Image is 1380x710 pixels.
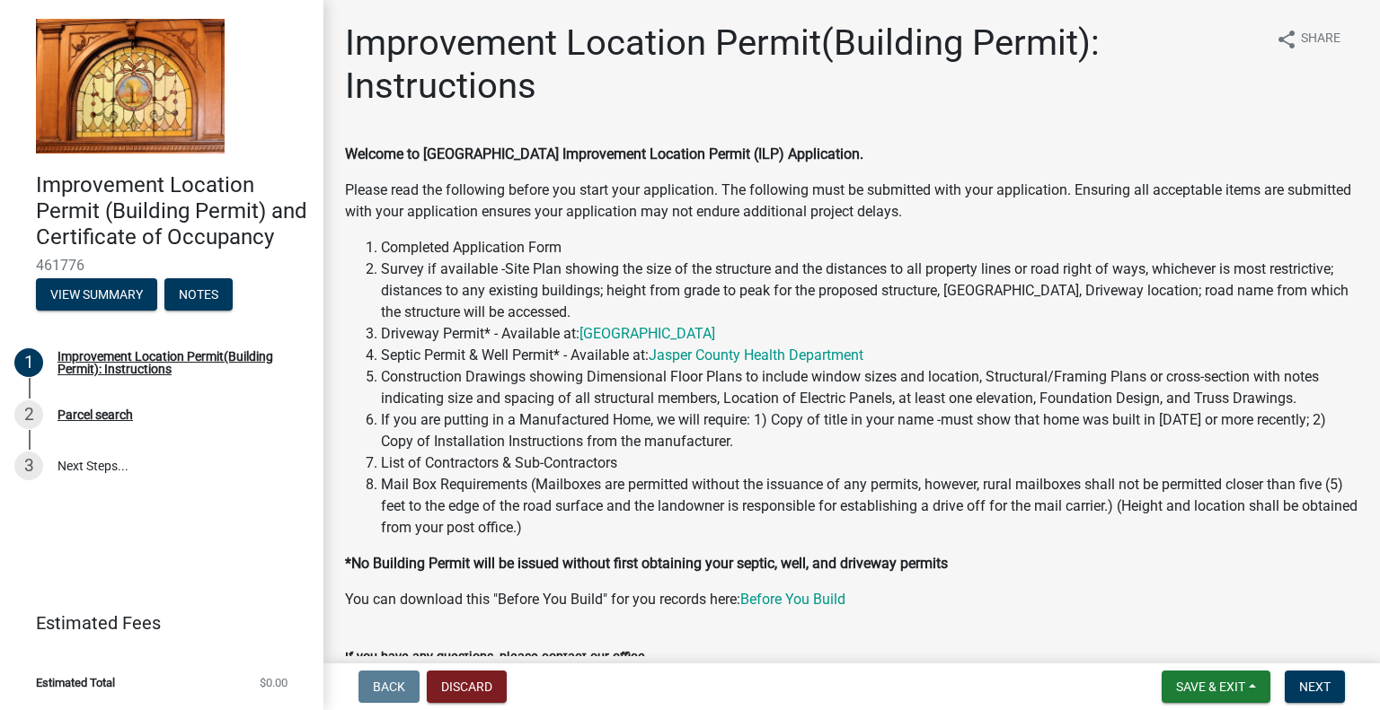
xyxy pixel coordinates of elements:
li: Completed Application Form [381,237,1358,259]
a: Before You Build [740,591,845,608]
li: Mail Box Requirements (Mailboxes are permitted without the issuance of any permits, however, rura... [381,474,1358,539]
span: Save & Exit [1176,679,1245,694]
button: Save & Exit [1162,671,1270,703]
label: If you have any questions, please contact our office [345,652,645,664]
a: Jasper County Health Department [649,346,863,364]
p: You can download this "Before You Build" for you records here: [345,589,1358,610]
button: Back [358,671,420,703]
li: Septic Permit & Well Permit* - Available at: [381,345,1358,366]
div: 3 [14,451,43,480]
h1: Improvement Location Permit(Building Permit): Instructions [345,22,1261,108]
button: Notes [164,278,233,311]
span: $0.00 [260,677,287,688]
div: 2 [14,400,43,429]
strong: Welcome to [GEOGRAPHIC_DATA] Improvement Location Permit (ILP) Application. [345,145,863,162]
div: 1 [14,348,43,377]
wm-modal-confirm: Summary [36,289,157,303]
a: Estimated Fees [14,605,295,641]
div: Parcel search [57,408,133,421]
span: Share [1301,29,1340,50]
button: View Summary [36,278,157,311]
i: share [1276,29,1297,50]
li: Survey if available -Site Plan showing the size of the structure and the distances to all propert... [381,259,1358,323]
wm-modal-confirm: Notes [164,289,233,303]
strong: *No Building Permit will be issued without first obtaining your septic, well, and driveway permits [345,555,948,572]
p: Please read the following before you start your application. The following must be submitted with... [345,180,1358,223]
button: shareShare [1261,22,1355,57]
span: Estimated Total [36,677,115,688]
span: 461776 [36,257,287,274]
button: Discard [427,671,507,703]
a: [GEOGRAPHIC_DATA] [579,325,715,342]
li: Driveway Permit* - Available at: [381,323,1358,345]
li: List of Contractors & Sub-Contractors [381,452,1358,474]
span: Next [1299,679,1331,694]
button: Next [1285,671,1345,703]
span: Back [373,679,405,694]
li: If you are putting in a Manufactured Home, we will require: 1) Copy of title in your name -must s... [381,409,1358,452]
div: Improvement Location Permit(Building Permit): Instructions [57,350,295,375]
li: Construction Drawings showing Dimensional Floor Plans to include window sizes and location, Struc... [381,366,1358,409]
h4: Improvement Location Permit (Building Permit) and Certificate of Occupancy [36,172,309,250]
img: Jasper County, Indiana [36,19,225,153]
